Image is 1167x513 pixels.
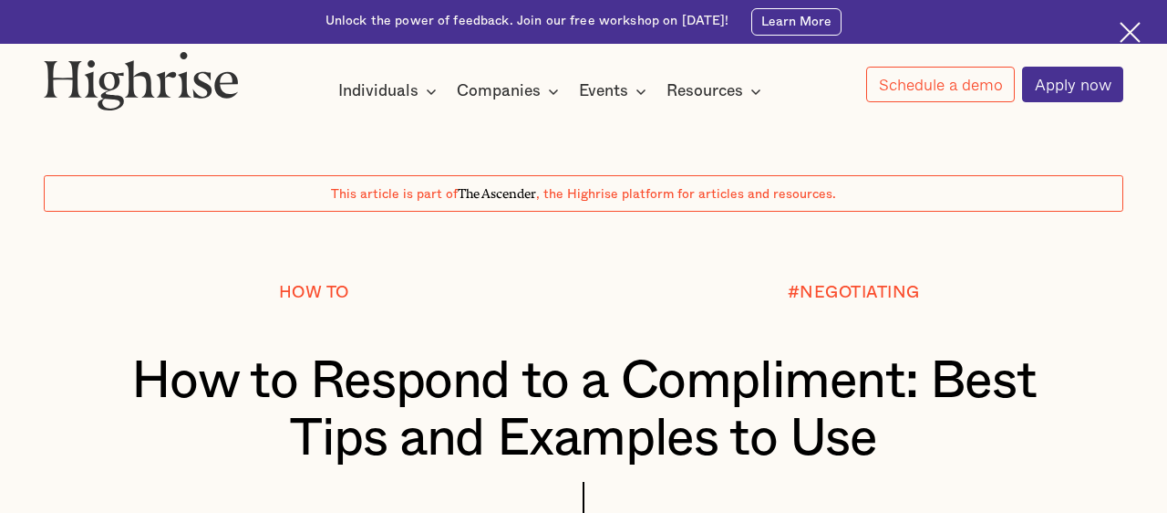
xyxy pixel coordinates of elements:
[579,80,628,102] div: Events
[44,51,239,110] img: Highrise logo
[1120,22,1141,43] img: Cross icon
[338,80,442,102] div: Individuals
[331,188,458,201] span: This article is part of
[457,80,541,102] div: Companies
[866,67,1015,102] a: Schedule a demo
[666,80,767,102] div: Resources
[325,13,729,30] div: Unlock the power of feedback. Join our free workshop on [DATE]!
[579,80,652,102] div: Events
[338,80,418,102] div: Individuals
[279,285,349,303] div: How To
[1022,67,1123,103] a: Apply now
[666,80,743,102] div: Resources
[458,183,536,199] span: The Ascender
[788,285,920,303] div: #NEGOTIATING
[751,8,842,37] a: Learn More
[88,353,1079,467] h1: How to Respond to a Compliment: Best Tips and Examples to Use
[457,80,564,102] div: Companies
[536,188,836,201] span: , the Highrise platform for articles and resources.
